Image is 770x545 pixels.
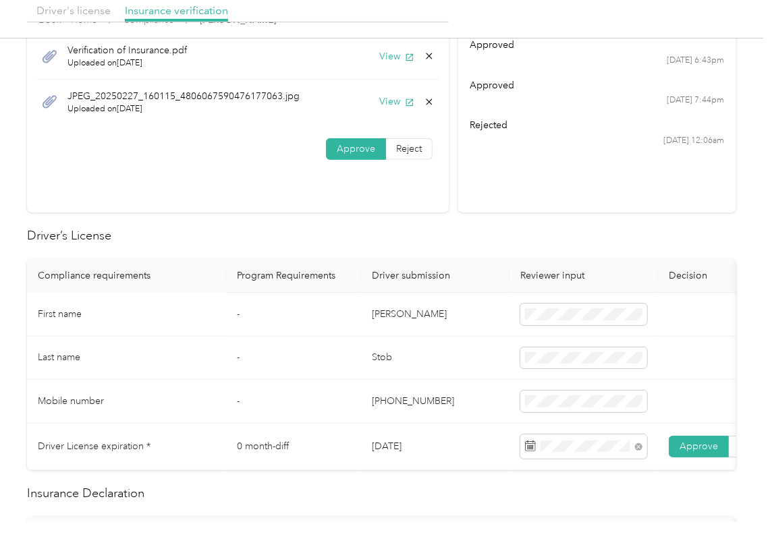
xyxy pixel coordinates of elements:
td: 0 month-diff [226,424,361,470]
time: [DATE] 6:43pm [667,55,725,67]
span: Driver License expiration * [38,440,150,452]
h2: Driver’s License [27,227,736,245]
button: View [379,94,414,109]
th: Reviewer input [510,259,658,293]
td: [DATE] [361,424,510,470]
td: - [226,293,361,337]
td: Stob [361,337,510,380]
td: Driver License expiration * [27,424,226,470]
span: Verification of Insurance.pdf [67,43,187,57]
td: Last name [27,337,226,380]
div: rejected [470,118,725,132]
iframe: Everlance-gr Chat Button Frame [694,469,770,545]
td: - [226,380,361,424]
time: [DATE] 12:06am [664,135,725,147]
span: Mobile number [38,395,104,407]
span: First name [38,308,82,320]
span: Approve [337,143,375,154]
span: Uploaded on [DATE] [67,103,300,115]
button: View [379,49,414,63]
td: Mobile number [27,380,226,424]
time: [DATE] 7:44pm [667,94,725,107]
span: Driver's license [36,4,111,17]
span: Insurance verification [125,4,228,17]
td: [PERSON_NAME] [361,293,510,337]
span: Approve [680,440,718,452]
h2: Insurance Declaration [27,484,736,503]
div: approved [470,38,725,52]
div: approved [470,78,725,92]
span: Uploaded on [DATE] [67,57,187,69]
span: Last name [38,351,80,363]
td: First name [27,293,226,337]
td: - [226,337,361,380]
td: [PHONE_NUMBER] [361,380,510,424]
span: Reject [396,143,422,154]
span: JPEG_20250227_160115_4806067590476177063.jpg [67,89,300,103]
th: Program Requirements [226,259,361,293]
th: Driver submission [361,259,510,293]
th: Compliance requirements [27,259,226,293]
